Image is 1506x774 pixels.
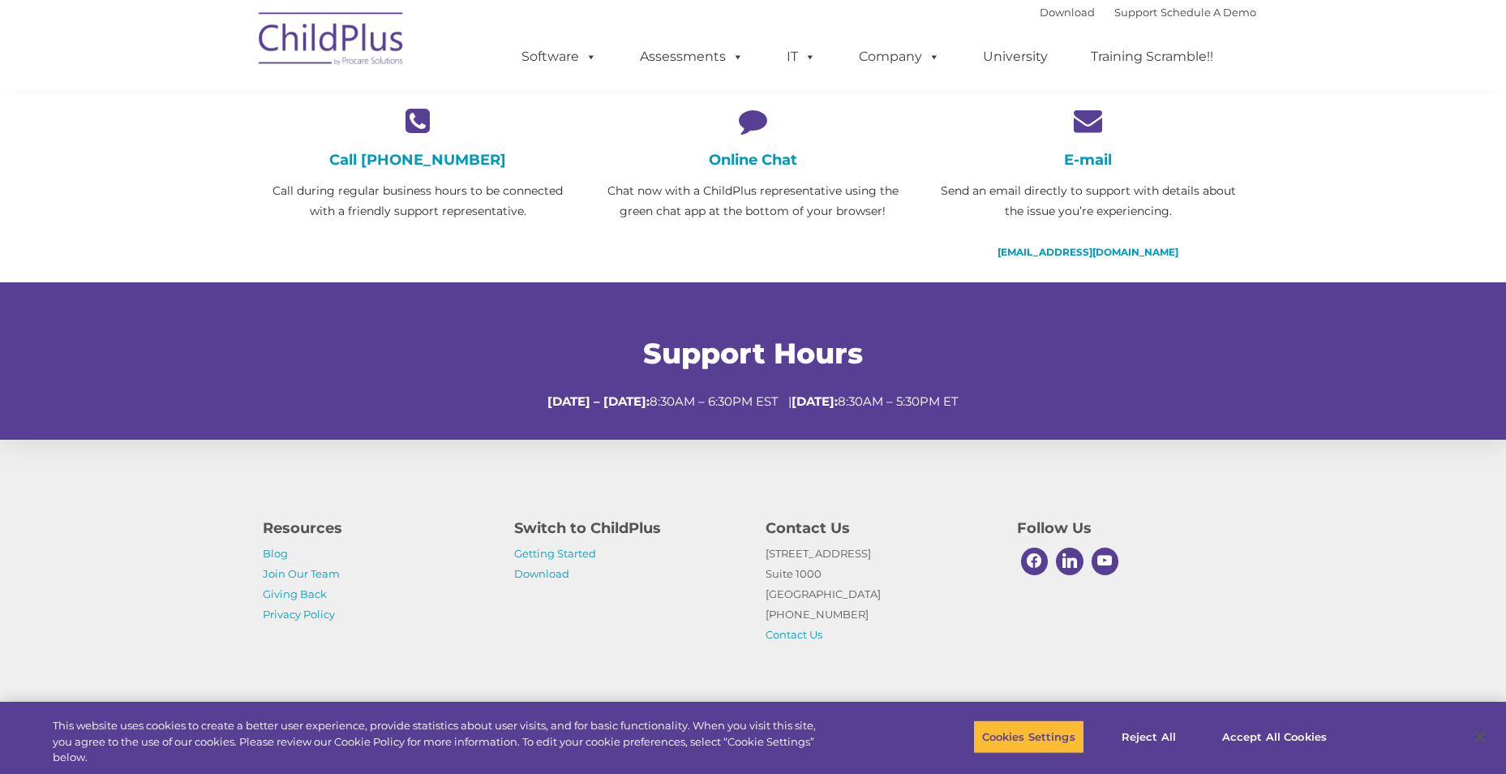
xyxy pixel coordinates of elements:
[624,41,760,73] a: Assessments
[263,151,573,169] h4: Call [PHONE_NUMBER]
[1017,517,1244,540] h4: Follow Us
[1040,6,1095,19] a: Download
[967,41,1064,73] a: University
[263,587,327,600] a: Giving Back
[263,547,288,560] a: Blog
[766,517,993,540] h4: Contact Us
[1052,544,1088,579] a: Linkedin
[514,567,569,580] a: Download
[263,517,490,540] h4: Resources
[973,720,1084,754] button: Cookies Settings
[1213,720,1336,754] button: Accept All Cookies
[263,608,335,621] a: Privacy Policy
[1017,544,1053,579] a: Facebook
[770,41,832,73] a: IT
[1161,6,1256,19] a: Schedule A Demo
[933,151,1243,169] h4: E-mail
[998,246,1178,258] a: [EMAIL_ADDRESS][DOMAIN_NAME]
[598,181,908,221] p: Chat now with a ChildPlus representative using the green chat app at the bottom of your browser!
[251,1,413,82] img: ChildPlus by Procare Solutions
[843,41,956,73] a: Company
[766,544,993,645] p: [STREET_ADDRESS] Suite 1000 [GEOGRAPHIC_DATA] [PHONE_NUMBER]
[598,151,908,169] h4: Online Chat
[766,628,822,641] a: Contact Us
[1098,720,1199,754] button: Reject All
[263,181,573,221] p: Call during regular business hours to be connected with a friendly support representative.
[514,547,596,560] a: Getting Started
[1462,719,1498,755] button: Close
[53,718,828,766] div: This website uses cookies to create a better user experience, provide statistics about user visit...
[547,393,650,409] strong: [DATE] – [DATE]:
[1088,544,1123,579] a: Youtube
[1114,6,1157,19] a: Support
[933,181,1243,221] p: Send an email directly to support with details about the issue you’re experiencing.
[547,393,959,409] span: 8:30AM – 6:30PM EST | 8:30AM – 5:30PM ET
[792,393,838,409] strong: [DATE]:
[514,517,741,540] h4: Switch to ChildPlus
[505,41,613,73] a: Software
[643,336,863,371] span: Support Hours
[263,567,340,580] a: Join Our Team
[1040,6,1256,19] font: |
[1075,41,1229,73] a: Training Scramble!!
